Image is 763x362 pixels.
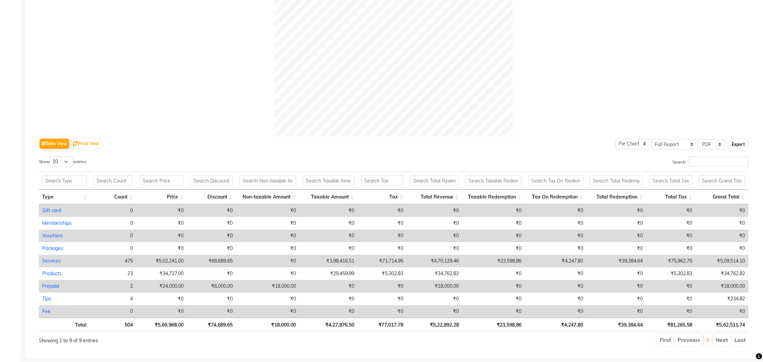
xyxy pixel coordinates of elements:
td: ₹0 [358,204,407,217]
td: 23 [90,267,136,280]
img: pivot.png [73,141,78,146]
td: ₹234.82 [696,293,748,305]
td: ₹18,000.00 [407,280,462,293]
th: ₹74,689.65 [187,318,236,331]
td: 0 [90,217,136,230]
select: Showentries [49,156,73,167]
td: ₹29,459.99 [299,267,358,280]
td: ₹0 [136,242,187,255]
td: ₹0 [136,305,187,318]
td: ₹0 [299,217,358,230]
td: ₹0 [462,242,525,255]
td: 2 [90,280,136,293]
td: ₹0 [299,204,358,217]
td: ₹34,762.82 [407,267,462,280]
td: ₹0 [587,267,646,280]
th: ₹4,247.80 [525,318,587,331]
input: Search Count [93,175,133,186]
td: ₹0 [236,230,299,242]
td: ₹0 [187,305,236,318]
td: ₹0 [587,204,646,217]
div: Showing 1 to 9 of 9 entries [39,333,328,344]
td: ₹0 [187,230,236,242]
td: ₹0 [646,217,696,230]
td: ₹0 [587,305,646,318]
td: ₹0 [696,305,748,318]
td: ₹0 [587,293,646,305]
th: Tax On Redemption: activate to sort column ascending [525,190,587,204]
td: ₹0 [646,230,696,242]
a: Memberships [42,220,72,226]
td: ₹0 [136,217,187,230]
td: ₹5,302.83 [358,267,407,280]
td: ₹0 [187,217,236,230]
td: ₹0 [462,267,525,280]
td: ₹0 [187,242,236,255]
a: Products [42,270,62,277]
td: 0 [90,305,136,318]
td: ₹0 [462,204,525,217]
a: Tips [42,296,51,302]
td: ₹0 [462,305,525,318]
td: ₹0 [407,242,462,255]
a: Prepaid [42,283,59,289]
td: ₹0 [236,305,299,318]
td: ₹0 [407,217,462,230]
th: Taxable Redemption: activate to sort column ascending [462,190,525,204]
a: 1 [706,336,710,343]
a: Gift card [42,207,61,214]
td: ₹0 [236,255,299,267]
td: ₹0 [525,242,587,255]
th: ₹5,22,892.28 [407,318,462,331]
td: ₹0 [525,305,587,318]
a: Packages [42,245,63,251]
td: ₹0 [525,267,587,280]
td: ₹0 [136,293,187,305]
td: ₹4,247.80 [525,255,587,267]
td: ₹0 [136,230,187,242]
td: ₹0 [525,230,587,242]
td: ₹0 [462,280,525,293]
th: ₹39,384.64 [587,318,646,331]
td: ₹18,000.00 [696,280,748,293]
th: Type: activate to sort column ascending [39,190,90,204]
td: ₹0 [587,217,646,230]
td: ₹0 [358,217,407,230]
td: ₹0 [299,305,358,318]
th: ₹18,000.00 [236,318,299,331]
td: ₹24,000.00 [136,280,187,293]
input: Search Non-taxable Amount [239,175,296,186]
th: Tax: activate to sort column ascending [358,190,407,204]
td: ₹0 [187,267,236,280]
td: ₹0 [525,293,587,305]
td: ₹18,000.00 [236,280,299,293]
th: Total Tax: activate to sort column ascending [646,190,696,204]
input: Search Tax On Redemption [528,175,583,186]
th: Grand Total: activate to sort column ascending [696,190,748,204]
td: ₹0 [696,204,748,217]
td: 0 [90,242,136,255]
td: ₹0 [696,217,748,230]
button: Table View [40,139,69,149]
td: ₹0 [462,230,525,242]
th: ₹23,598.86 [462,318,525,331]
td: 4 [90,293,136,305]
td: ₹0 [407,230,462,242]
td: ₹71,714.95 [358,255,407,267]
td: ₹0 [646,242,696,255]
td: ₹5,09,514.10 [696,255,748,267]
input: Search Price [140,175,184,186]
input: Search Tax [361,175,403,186]
td: ₹0 [462,293,525,305]
th: Total Redemption: activate to sort column ascending [587,190,646,204]
th: Total Revenue: activate to sort column ascending [407,190,462,204]
td: ₹34,727.00 [136,267,187,280]
td: ₹0 [407,305,462,318]
td: ₹0 [236,204,299,217]
input: Search Type [42,175,87,186]
th: Non-taxable Amount: activate to sort column ascending [236,190,299,204]
a: Vouchers [42,233,63,239]
td: ₹5,02,241.00 [136,255,187,267]
input: Search Discount [190,175,233,186]
th: Total [39,318,90,331]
